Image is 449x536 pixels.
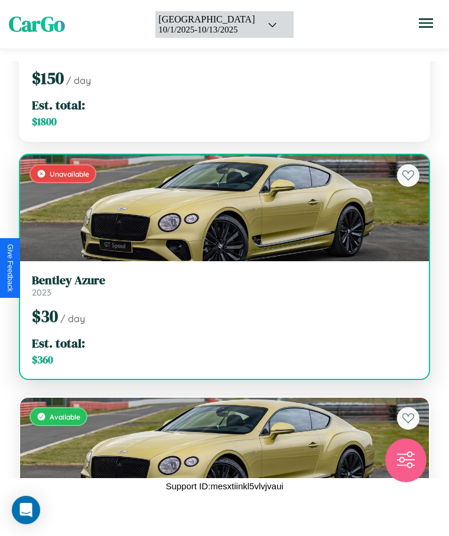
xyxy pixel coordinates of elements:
span: Est. total: [32,96,85,113]
div: Open Intercom Messenger [12,496,40,524]
span: $ 30 [32,305,58,327]
div: 10 / 1 / 2025 - 10 / 13 / 2025 [158,25,255,35]
span: / day [60,313,85,324]
span: $ 1800 [32,115,57,129]
div: [GEOGRAPHIC_DATA] [158,14,255,25]
div: Give Feedback [6,244,14,292]
span: Unavailable [50,170,89,178]
span: $ 360 [32,353,53,367]
a: Bentley Azure2023 [32,273,417,298]
span: 2023 [32,287,51,298]
span: Est. total: [32,334,85,352]
h3: Bentley Azure [32,273,417,287]
span: $ 150 [32,67,64,89]
span: / day [66,74,91,86]
span: CarGo [9,10,65,38]
span: Available [50,412,80,421]
p: Support ID: mesxtiinkl5vlvjvaui [165,478,283,494]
